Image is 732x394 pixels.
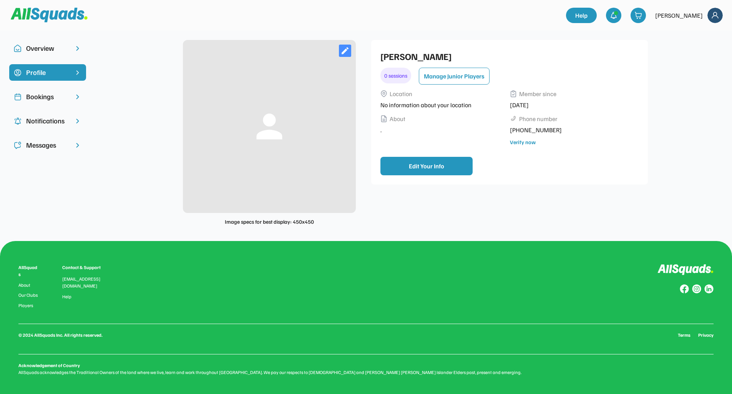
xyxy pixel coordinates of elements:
[510,90,517,97] img: Vector%2013.svg
[74,45,81,52] img: chevron-right.svg
[519,89,556,98] div: Member since
[18,264,39,278] div: AllSquads
[380,49,635,63] div: [PERSON_NAME]
[380,68,411,83] div: 0 sessions
[678,332,691,339] a: Terms
[250,107,289,146] button: person
[14,45,22,52] img: Icon%20copy%2010.svg
[18,362,80,369] div: Acknowledgement of Country
[26,43,69,53] div: Overview
[380,115,387,122] img: Vector%2014.svg
[566,8,597,23] a: Help
[692,284,701,294] img: Group%20copy%207.svg
[510,125,635,135] div: [PHONE_NUMBER]
[610,12,617,19] img: bell-03%20%281%29.svg
[26,67,69,78] div: Profile
[380,157,473,175] button: Edit Your Info
[26,116,69,126] div: Notifications
[74,69,81,76] img: chevron-right%20copy%203.svg
[634,12,642,19] img: shopping-cart-01%20%281%29.svg
[18,303,39,308] a: Players
[26,91,69,102] div: Bookings
[707,8,723,23] img: Frame%2018.svg
[380,125,505,135] div: .
[390,89,412,98] div: Location
[62,294,71,299] a: Help
[510,100,635,110] div: [DATE]
[380,90,387,97] img: Vector%2011.svg
[18,369,714,376] div: AllSquads acknowledges the Traditional Owners of the land where we live, learn and work throughou...
[657,264,714,275] img: Logo%20inverted.svg
[62,276,110,289] div: [EMAIL_ADDRESS][DOMAIN_NAME]
[390,114,405,123] div: About
[14,69,22,76] img: Icon%20copy%2015.svg
[74,141,81,149] img: chevron-right.svg
[225,218,314,226] div: Image specs for best display: 450x450
[698,332,714,339] a: Privacy
[74,117,81,125] img: chevron-right.svg
[18,293,39,298] a: Our Clubs
[11,8,88,22] img: Squad%20Logo.svg
[14,141,22,149] img: Icon%20copy%205.svg
[26,140,69,150] div: Messages
[704,284,714,294] img: Group%20copy%206.svg
[380,100,505,110] div: No information about your location
[680,284,689,294] img: Group%20copy%208.svg
[14,93,22,101] img: Icon%20copy%202.svg
[519,114,558,123] div: Phone number
[18,332,103,339] div: © 2024 AllSquads Inc. All rights reserved.
[655,11,703,20] div: [PERSON_NAME]
[18,283,39,288] a: About
[419,68,490,85] button: Manage Junior Players
[74,93,81,101] img: chevron-right.svg
[510,138,536,146] div: Verify now
[14,117,22,125] img: Icon%20copy%204.svg
[62,264,110,271] div: Contact & Support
